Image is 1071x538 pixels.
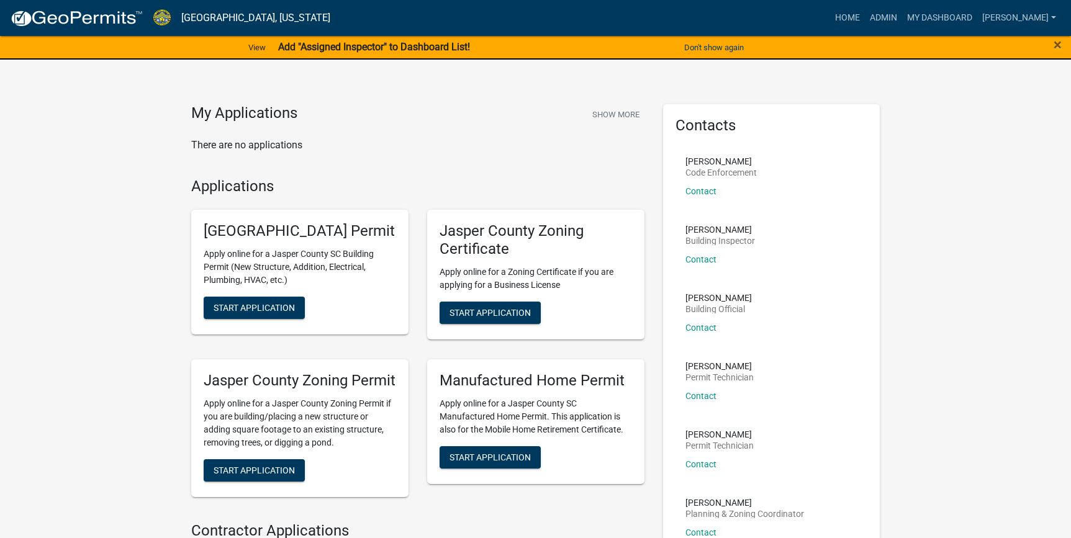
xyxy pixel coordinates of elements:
span: × [1054,36,1062,53]
p: Permit Technician [685,441,754,450]
h4: My Applications [191,104,297,123]
p: Apply online for a Jasper County SC Manufactured Home Permit. This application is also for the Mo... [440,397,632,436]
p: Apply online for a Jasper County SC Building Permit (New Structure, Addition, Electrical, Plumbin... [204,248,396,287]
h4: Applications [191,177,644,195]
p: Building Inspector [685,236,755,245]
p: There are no applications [191,138,644,153]
strong: Add "Assigned Inspector" to Dashboard List! [278,41,470,53]
p: [PERSON_NAME] [685,362,754,370]
p: Building Official [685,305,752,313]
p: [PERSON_NAME] [685,225,755,234]
img: Jasper County, South Carolina [153,9,171,26]
button: Start Application [440,446,541,469]
button: Start Application [440,302,541,324]
a: Home [830,6,865,30]
a: [GEOGRAPHIC_DATA], [US_STATE] [181,7,330,29]
span: Start Application [450,307,531,317]
h5: Contacts [676,117,868,135]
p: Planning & Zoning Coordinator [685,509,804,518]
span: Start Application [214,465,295,475]
a: Contact [685,391,716,401]
span: Start Application [450,452,531,462]
button: Start Application [204,459,305,482]
a: [PERSON_NAME] [977,6,1061,30]
a: Admin [865,6,902,30]
p: Apply online for a Jasper County Zoning Permit if you are building/placing a new structure or add... [204,397,396,449]
p: [PERSON_NAME] [685,157,757,166]
h5: Jasper County Zoning Certificate [440,222,632,258]
button: Start Application [204,297,305,319]
wm-workflow-list-section: Applications [191,177,644,507]
h5: Manufactured Home Permit [440,372,632,390]
p: Code Enforcement [685,168,757,177]
h5: Jasper County Zoning Permit [204,372,396,390]
a: Contact [685,459,716,469]
p: [PERSON_NAME] [685,498,804,507]
a: View [243,37,271,58]
a: My Dashboard [902,6,977,30]
a: Contact [685,254,716,264]
p: [PERSON_NAME] [685,430,754,439]
span: Start Application [214,303,295,313]
a: Contact [685,527,716,537]
a: Contact [685,186,716,196]
button: Close [1054,37,1062,52]
p: Apply online for a Zoning Certificate if you are applying for a Business License [440,266,632,292]
p: Permit Technician [685,373,754,382]
a: Contact [685,323,716,333]
button: Show More [587,104,644,125]
h5: [GEOGRAPHIC_DATA] Permit [204,222,396,240]
p: [PERSON_NAME] [685,294,752,302]
button: Don't show again [679,37,749,58]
